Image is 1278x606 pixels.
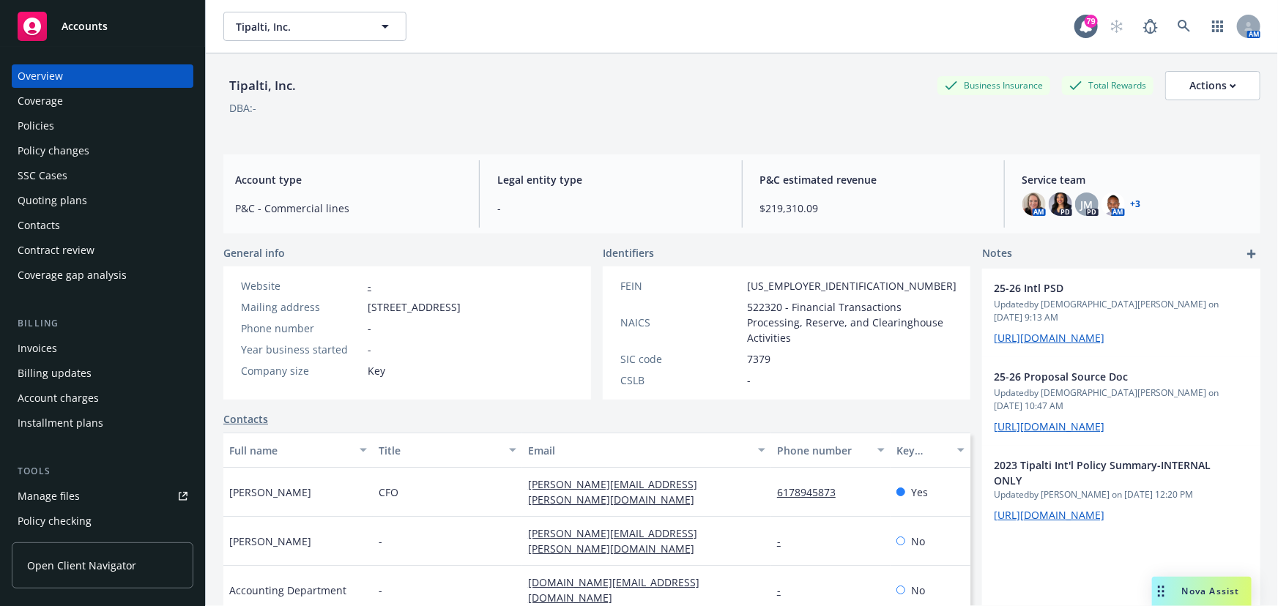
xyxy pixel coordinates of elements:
[235,201,461,216] span: P&C - Commercial lines
[911,534,925,549] span: No
[994,457,1211,488] span: 2023 Tipalti Int'l Policy Summary-INTERNAL ONLY
[18,411,103,435] div: Installment plans
[223,245,285,261] span: General info
[1062,76,1153,94] div: Total Rewards
[603,245,654,261] span: Identifiers
[1085,15,1098,28] div: 79
[747,299,956,345] span: 522320 - Financial Transactions Processing, Reserve, and Clearinghouse Activities
[223,433,373,468] button: Full name
[241,299,362,315] div: Mailing address
[373,433,522,468] button: Title
[12,139,193,162] a: Policy changes
[18,263,127,287] div: Coverage gap analysis
[1022,192,1046,216] img: photo
[12,189,193,212] a: Quoting plans
[747,278,956,293] span: [US_EMPLOYER_IDENTIFICATION_NUMBER]
[12,316,193,331] div: Billing
[18,386,99,410] div: Account charges
[27,558,136,573] span: Open Client Navigator
[771,433,891,468] button: Phone number
[1152,577,1170,606] div: Drag to move
[994,369,1211,384] span: 25-26 Proposal Source Doc
[12,411,193,435] a: Installment plans
[229,443,351,458] div: Full name
[891,433,970,468] button: Key contact
[241,363,362,378] div: Company size
[528,443,749,458] div: Email
[18,114,54,138] div: Policies
[982,446,1260,534] div: 2023 Tipalti Int'l Policy Summary-INTERNAL ONLYUpdatedby [PERSON_NAME] on [DATE] 12:20 PM[URL][DO...
[12,114,193,138] a: Policies
[528,477,706,506] a: [PERSON_NAME][EMAIL_ADDRESS][PERSON_NAME][DOMAIN_NAME]
[497,172,724,187] span: Legal entity type
[747,351,770,367] span: 7379
[223,12,406,41] button: Tipalti, Inc.
[1182,585,1240,597] span: Nova Assist
[1243,245,1260,263] a: add
[379,583,382,598] span: -
[368,342,371,357] span: -
[982,269,1260,357] div: 25-26 Intl PSDUpdatedby [DEMOGRAPHIC_DATA][PERSON_NAME] on [DATE] 9:13 AM[URL][DOMAIN_NAME]
[1080,197,1093,212] span: JM
[1049,192,1072,216] img: photo
[18,337,57,360] div: Invoices
[12,214,193,237] a: Contacts
[18,485,80,508] div: Manage files
[18,189,87,212] div: Quoting plans
[747,373,751,388] span: -
[12,485,193,508] a: Manage files
[368,363,385,378] span: Key
[896,443,948,458] div: Key contact
[18,509,92,533] div: Policy checking
[1189,72,1236,100] div: Actions
[223,76,302,95] div: Tipalti, Inc.
[1203,12,1233,41] a: Switch app
[12,89,193,113] a: Coverage
[994,508,1104,522] a: [URL][DOMAIN_NAME]
[18,214,60,237] div: Contacts
[18,89,63,113] div: Coverage
[1102,12,1132,41] a: Start snowing
[1152,577,1252,606] button: Nova Assist
[18,64,63,88] div: Overview
[1136,12,1165,41] a: Report a Bug
[12,6,193,47] a: Accounts
[982,245,1012,263] span: Notes
[18,362,92,385] div: Billing updates
[18,239,94,262] div: Contract review
[236,19,363,34] span: Tipalti, Inc.
[911,583,925,598] span: No
[379,534,382,549] span: -
[379,443,500,458] div: Title
[12,386,193,410] a: Account charges
[368,279,371,293] a: -
[994,386,1249,413] span: Updated by [DEMOGRAPHIC_DATA][PERSON_NAME] on [DATE] 10:47 AM
[12,362,193,385] a: Billing updates
[235,172,461,187] span: Account type
[620,351,741,367] div: SIC code
[994,419,1104,433] a: [URL][DOMAIN_NAME]
[241,278,362,293] div: Website
[994,280,1211,296] span: 25-26 Intl PSD
[12,464,193,479] div: Tools
[777,443,869,458] div: Phone number
[994,331,1104,345] a: [URL][DOMAIN_NAME]
[777,485,847,499] a: 6178945873
[1101,192,1125,216] img: photo
[12,64,193,88] a: Overview
[620,373,741,388] div: CSLB
[12,337,193,360] a: Invoices
[1022,172,1249,187] span: Service team
[937,76,1050,94] div: Business Insurance
[1131,200,1141,209] a: +3
[223,411,268,427] a: Contacts
[379,485,398,500] span: CFO
[12,164,193,187] a: SSC Cases
[18,164,67,187] div: SSC Cases
[12,263,193,287] a: Coverage gap analysis
[620,278,741,293] div: FEIN
[777,583,792,597] a: -
[12,239,193,262] a: Contract review
[368,299,461,315] span: [STREET_ADDRESS]
[777,534,792,548] a: -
